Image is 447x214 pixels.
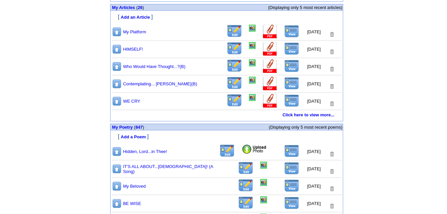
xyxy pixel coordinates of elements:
[138,5,142,10] a: 26
[329,203,335,209] img: Removes this Title
[249,77,256,84] img: Add/Remove Photo
[123,201,141,206] a: BE WISE
[111,21,113,23] img: shim.gif
[123,184,146,189] a: My Beloved
[151,14,152,20] font: ]
[112,125,133,130] font: My Poetry
[112,5,135,10] a: My Articles
[227,25,242,38] img: Edit this Title
[284,42,299,55] img: View this Title
[307,47,321,52] font: [DATE]
[242,144,267,154] img: Add Photo
[249,94,256,101] img: Add/Remove Photo
[284,145,299,157] img: View this Title
[262,42,278,56] img: Add Attachment (PDF or .DOC)
[112,181,122,191] img: Move to top
[112,164,122,174] img: Move to top
[123,29,146,34] a: My Platform
[249,59,256,66] img: Add/Remove Photo
[121,134,146,139] font: Add a Poem
[307,166,321,171] font: [DATE]
[112,27,122,37] img: Move to top
[225,121,228,124] img: shim.gif
[284,60,299,72] img: View this Title
[329,31,335,38] img: Removes this Title
[112,61,122,72] img: Move to top
[262,59,278,74] img: Add Attachment (PDF or .DOC)
[307,149,321,154] font: [DATE]
[238,179,254,192] img: Edit this Title
[227,42,242,55] img: Edit this Title
[329,168,335,175] img: Removes this Title
[238,162,254,175] img: Edit this Title
[329,186,335,192] img: Removes this Title
[283,112,335,117] a: Click here to view more...
[111,11,113,13] img: shim.gif
[260,196,267,203] img: Add/Remove Photo
[307,81,321,86] font: [DATE]
[269,125,342,130] font: (Displaying only 5 most recent poems)
[329,66,335,72] img: Removes this Title
[135,125,143,130] a: 847
[121,14,150,20] a: Add an Article
[268,5,342,10] span: (Displaying only 5 most recent articles)
[307,29,321,34] font: [DATE]
[111,140,113,143] img: shim.gif
[227,77,242,90] img: Edit this Title
[123,149,167,154] a: Hidden, Lord...in Thee!
[112,79,122,89] img: Move to top
[112,198,122,209] img: Move to top
[329,151,335,157] img: Removes this Title
[112,124,133,130] a: My Poetry
[249,25,256,32] img: Add/Remove Photo
[123,64,185,69] a: Who Would Have Thought...?(B)
[284,25,299,38] img: View this Title
[143,125,144,130] span: )
[123,164,213,174] a: IT'S ALL ABOUT...[DEMOGRAPHIC_DATA]! (A Song)
[260,179,267,186] img: Add/Remove Photo
[329,49,335,55] img: Removes this Title
[262,94,278,108] img: Add Attachment (PDF or .DOC)
[329,101,335,107] img: Removes this Title
[121,15,150,20] font: Add an Article
[225,2,228,4] img: shim.gif
[227,59,242,72] img: Edit this Title
[111,131,113,133] img: shim.gif
[262,77,278,91] img: Add Attachment (PDF or .DOC)
[112,146,122,157] img: Move to top
[307,99,321,104] font: [DATE]
[112,44,122,54] img: Move to top
[307,64,321,69] font: [DATE]
[329,83,335,90] img: Removes this Title
[112,96,122,106] img: Move to top
[219,144,235,157] img: Edit this Title
[284,197,299,209] img: View this Title
[142,5,144,10] span: )
[284,179,299,192] img: View this Title
[262,25,278,39] img: Add Attachment (PDF or .DOC)
[227,94,242,107] img: Edit this Title
[249,42,256,49] img: Add/Remove Photo
[136,5,137,10] span: (
[123,47,143,52] a: HIMSELF!
[123,81,197,86] a: Contemplating... [PERSON_NAME](B)
[118,134,119,139] font: [
[121,134,146,139] a: Add a Poem
[284,94,299,107] img: View this Title
[307,201,321,206] font: [DATE]
[284,77,299,90] img: View this Title
[260,162,267,169] img: Add/Remove Photo
[118,14,119,20] font: [
[307,184,321,189] font: [DATE]
[238,196,254,209] img: Edit this Title
[111,118,113,121] img: shim.gif
[134,125,135,130] span: (
[284,162,299,175] img: View this Title
[123,99,140,104] a: WE CRY
[147,134,148,139] font: ]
